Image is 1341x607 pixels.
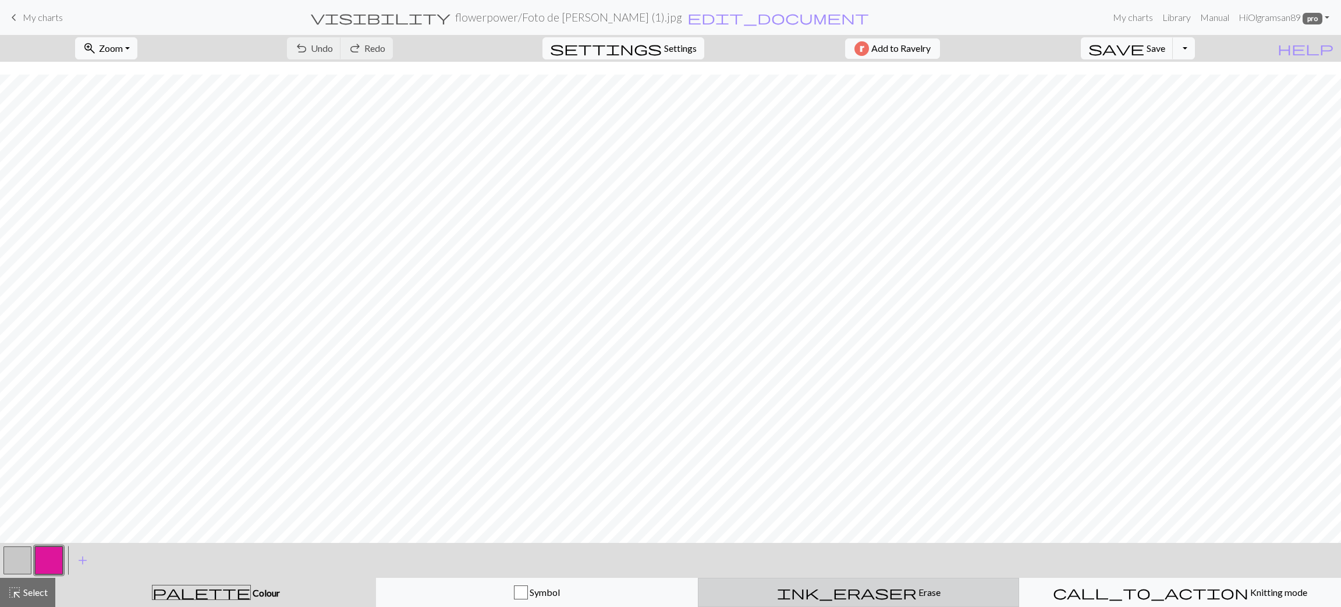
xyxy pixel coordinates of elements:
span: call_to_action [1053,584,1248,601]
i: Settings [550,41,662,55]
span: Knitting mode [1248,587,1307,598]
button: Colour [55,578,376,607]
button: Save [1081,37,1173,59]
span: Zoom [99,43,123,54]
span: palette [152,584,250,601]
button: SettingsSettings [542,37,704,59]
a: HiOlgramsan89 pro [1234,6,1334,29]
span: My charts [23,12,63,23]
span: Settings [664,41,697,55]
span: pro [1303,13,1322,24]
span: visibility [311,9,450,26]
span: Save [1147,43,1165,54]
span: add [76,552,90,569]
span: Add to Ravelry [871,41,931,56]
button: Knitting mode [1019,578,1341,607]
a: Library [1158,6,1195,29]
span: ink_eraser [777,584,917,601]
a: My charts [7,8,63,27]
span: help [1278,40,1333,57]
button: Zoom [75,37,137,59]
span: Colour [251,587,280,598]
a: Manual [1195,6,1234,29]
span: keyboard_arrow_left [7,9,21,26]
a: My charts [1108,6,1158,29]
span: Select [22,587,48,598]
span: highlight_alt [8,584,22,601]
img: Ravelry [854,41,869,56]
span: edit_document [687,9,869,26]
span: Symbol [528,587,560,598]
span: zoom_in [83,40,97,57]
span: Erase [917,587,941,598]
span: save [1088,40,1144,57]
button: Add to Ravelry [845,38,940,59]
span: settings [550,40,662,57]
button: Symbol [376,578,698,607]
h2: flowerpower / Foto de [PERSON_NAME] (1).jpg [455,10,682,24]
button: Erase [698,578,1020,607]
